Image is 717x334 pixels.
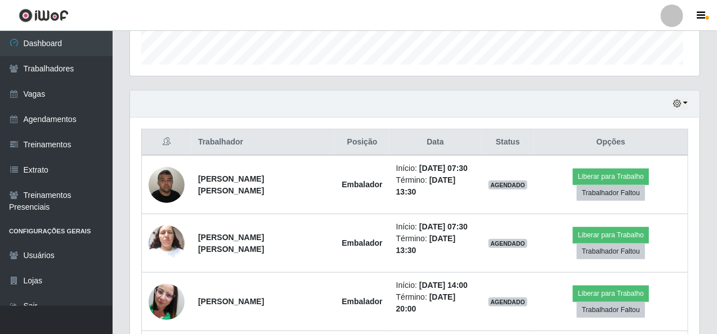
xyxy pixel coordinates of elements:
strong: [PERSON_NAME] [PERSON_NAME] [198,174,264,195]
strong: [PERSON_NAME] [198,297,264,306]
li: Início: [396,163,475,174]
li: Início: [396,221,475,233]
strong: Embalador [342,297,382,306]
strong: Embalador [342,238,382,247]
li: Término: [396,233,475,256]
span: AGENDADO [489,239,528,248]
button: Liberar para Trabalho [573,286,649,301]
button: Trabalhador Faltou [577,302,645,318]
li: Início: [396,279,475,291]
img: 1714957062897.jpeg [149,161,185,209]
span: AGENDADO [489,297,528,306]
th: Data [389,129,482,156]
button: Liberar para Trabalho [573,169,649,184]
th: Opções [534,129,688,156]
th: Trabalhador [191,129,335,156]
strong: [PERSON_NAME] [PERSON_NAME] [198,233,264,254]
th: Status [482,129,535,156]
span: AGENDADO [489,180,528,189]
img: 1750954658696.jpeg [149,219,185,267]
time: [DATE] 14:00 [419,281,468,290]
time: [DATE] 07:30 [419,222,468,231]
button: Liberar para Trabalho [573,227,649,243]
button: Trabalhador Faltou [577,185,645,201]
strong: Embalador [342,180,382,189]
li: Término: [396,174,475,198]
time: [DATE] 07:30 [419,164,468,173]
button: Trabalhador Faltou [577,243,645,259]
img: CoreUI Logo [19,8,69,22]
img: 1691680846628.jpeg [149,270,185,334]
li: Término: [396,291,475,315]
th: Posição [335,129,389,156]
